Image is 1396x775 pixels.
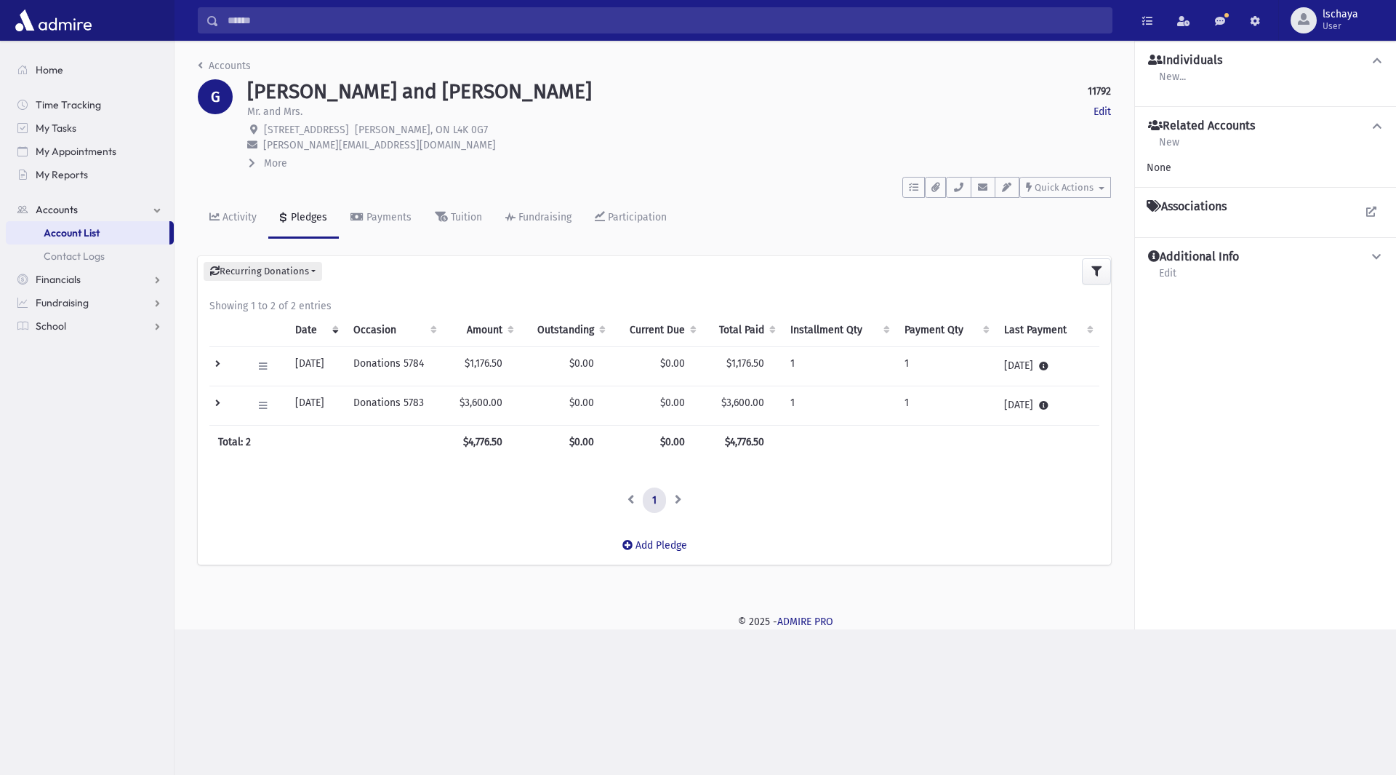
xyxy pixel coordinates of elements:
button: Recurring Donations [204,262,322,281]
h1: [PERSON_NAME] and [PERSON_NAME] [247,79,592,104]
a: 1 [643,488,666,514]
a: Activity [198,198,268,239]
td: [DATE] [286,386,345,425]
span: [PERSON_NAME][EMAIL_ADDRESS][DOMAIN_NAME] [263,139,496,151]
th: Installment Qty: activate to sort column ascending [782,314,896,347]
span: $0.00 [660,357,685,370]
th: $4,776.50 [702,425,782,458]
span: lschaya [1323,9,1358,20]
th: Outstanding: activate to sort column ascending [520,314,612,347]
a: Pledges [268,198,339,239]
p: Mr. and Mrs. [247,104,302,119]
th: Amount: activate to sort column ascending [443,314,520,347]
span: My Tasks [36,122,76,135]
button: Related Accounts [1147,119,1384,134]
td: [DATE] [286,346,345,386]
span: School [36,319,66,333]
a: School [6,314,174,338]
a: Financials [6,268,174,291]
h4: Individuals [1148,53,1222,68]
td: Donations 5783 [345,386,443,425]
a: My Tasks [6,116,174,140]
td: $1,176.50 [443,346,520,386]
a: Fundraising [494,198,583,239]
span: [PERSON_NAME], ON L4K 0G7 [355,124,488,136]
div: Showing 1 to 2 of 2 entries [209,298,1099,314]
div: Payments [364,211,412,223]
span: My Appointments [36,145,116,158]
span: $3,600.00 [721,397,764,409]
th: $0.00 [611,425,702,458]
td: [DATE] [995,386,1099,425]
a: My Reports [6,163,174,186]
div: Activity [220,211,257,223]
td: $3,600.00 [443,386,520,425]
a: Fundraising [6,291,174,314]
a: Edit [1158,265,1177,291]
span: [STREET_ADDRESS] [264,124,349,136]
a: Add Pledge [611,528,699,563]
a: Time Tracking [6,93,174,116]
div: © 2025 - [198,614,1373,629]
span: Quick Actions [1035,182,1094,193]
img: AdmirePro [12,6,95,35]
button: More [247,156,289,171]
td: Donations 5784 [345,346,443,386]
span: More [264,157,287,170]
button: Quick Actions [1019,177,1111,198]
th: Total: 2 [209,425,443,458]
th: Last Payment: activate to sort column ascending [995,314,1099,347]
h4: Associations [1147,199,1227,214]
a: Tuition [423,198,494,239]
th: Date: activate to sort column ascending [286,314,345,347]
th: Payment Qty: activate to sort column ascending [896,314,995,347]
th: $0.00 [520,425,612,458]
h4: Additional Info [1148,250,1239,265]
div: G [198,79,233,114]
div: Fundraising [516,211,571,223]
span: Account List [44,226,100,239]
input: Search [219,7,1112,33]
h4: Related Accounts [1148,119,1255,134]
span: Home [36,63,63,76]
span: Time Tracking [36,98,101,111]
a: New [1158,134,1180,160]
a: Edit [1094,104,1111,119]
th: Current Due: activate to sort column ascending [611,314,702,347]
nav: breadcrumb [198,58,251,79]
span: My Reports [36,168,88,181]
a: Accounts [198,60,251,72]
div: Participation [605,211,667,223]
a: New... [1158,68,1187,95]
td: 1 [782,346,896,386]
span: $0.00 [569,397,594,409]
div: Pledges [288,211,327,223]
span: User [1323,20,1358,32]
span: Contact Logs [44,250,105,263]
a: Participation [583,198,678,239]
a: Home [6,58,174,82]
div: Tuition [448,211,482,223]
span: Financials [36,273,81,286]
a: Payments [339,198,423,239]
td: 1 [896,346,995,386]
td: 1 [782,386,896,425]
button: Individuals [1147,53,1384,68]
a: Account List [6,221,169,245]
span: Fundraising [36,296,89,309]
button: Additional Info [1147,250,1384,265]
a: My Appointments [6,140,174,163]
a: Contact Logs [6,245,174,268]
td: [DATE] [995,346,1099,386]
div: None [1147,160,1384,175]
a: ADMIRE PRO [777,616,833,628]
span: $0.00 [660,397,685,409]
span: Accounts [36,203,78,216]
a: Accounts [6,198,174,221]
strong: 11792 [1088,84,1111,99]
th: $4,776.50 [443,425,520,458]
th: Total Paid: activate to sort column ascending [702,314,782,347]
th: Occasion : activate to sort column ascending [345,314,443,347]
span: $1,176.50 [726,357,764,370]
span: $0.00 [569,357,594,370]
